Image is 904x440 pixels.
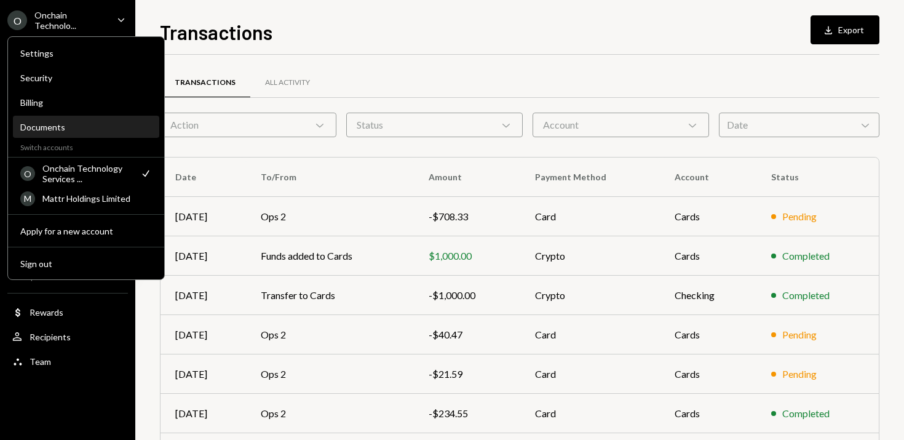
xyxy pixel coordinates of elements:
th: To/From [246,158,414,197]
div: Apply for a new account [20,226,152,236]
div: Switch accounts [8,140,164,152]
div: Onchain Technology Services ... [42,163,132,184]
div: Settings [20,48,152,58]
div: Date [719,113,879,137]
th: Payment Method [520,158,660,197]
td: Cards [660,394,756,433]
div: Completed [782,406,830,421]
td: Card [520,197,660,236]
div: Action [160,113,336,137]
th: Account [660,158,756,197]
div: [DATE] [175,406,231,421]
div: [DATE] [175,367,231,382]
div: -$21.59 [429,367,505,382]
td: Transfer to Cards [246,276,414,315]
td: Ops 2 [246,315,414,354]
div: Completed [782,288,830,303]
button: Export [811,15,879,44]
th: Date [161,158,246,197]
div: Status [346,113,523,137]
td: Cards [660,354,756,394]
a: Team [7,350,128,372]
div: Documents [20,122,152,132]
div: M [20,191,35,206]
div: O [7,10,27,30]
h1: Transactions [160,20,272,44]
td: Ops 2 [246,394,414,433]
div: Onchain Technolo... [34,10,107,31]
th: Amount [414,158,520,197]
a: Security [13,66,159,89]
td: Card [520,394,660,433]
div: Mattr Holdings Limited [42,193,152,204]
button: Sign out [13,253,159,275]
div: Billing [20,97,152,108]
div: [DATE] [175,249,231,263]
div: All Activity [265,78,310,88]
td: Cards [660,236,756,276]
div: -$1,000.00 [429,288,505,303]
td: Crypto [520,276,660,315]
td: Cards [660,197,756,236]
td: Crypto [520,236,660,276]
td: Ops 2 [246,354,414,394]
div: -$40.47 [429,327,505,342]
div: O [20,166,35,181]
td: Card [520,354,660,394]
a: Documents [13,116,159,138]
a: Settings [13,42,159,64]
a: MMattr Holdings Limited [13,187,159,209]
div: Completed [782,249,830,263]
td: Funds added to Cards [246,236,414,276]
div: Rewards [30,307,63,318]
div: Recipients [30,332,71,342]
div: [DATE] [175,209,231,224]
div: -$708.33 [429,209,505,224]
div: Team [30,356,51,367]
div: Security [20,73,152,83]
div: Transactions [175,78,236,88]
a: Recipients [7,326,128,348]
td: Ops 2 [246,197,414,236]
a: Rewards [7,301,128,323]
div: Pending [782,367,817,382]
div: Pending [782,209,817,224]
a: Transactions [160,67,250,98]
div: [DATE] [175,327,231,342]
td: Cards [660,315,756,354]
div: -$234.55 [429,406,505,421]
td: Checking [660,276,756,315]
th: Status [756,158,879,197]
a: All Activity [250,67,325,98]
div: Pending [782,327,817,342]
div: [DATE] [175,288,231,303]
div: Sign out [20,258,152,269]
td: Card [520,315,660,354]
button: Apply for a new account [13,220,159,242]
div: Account [533,113,709,137]
a: Billing [13,91,159,113]
div: $1,000.00 [429,249,505,263]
